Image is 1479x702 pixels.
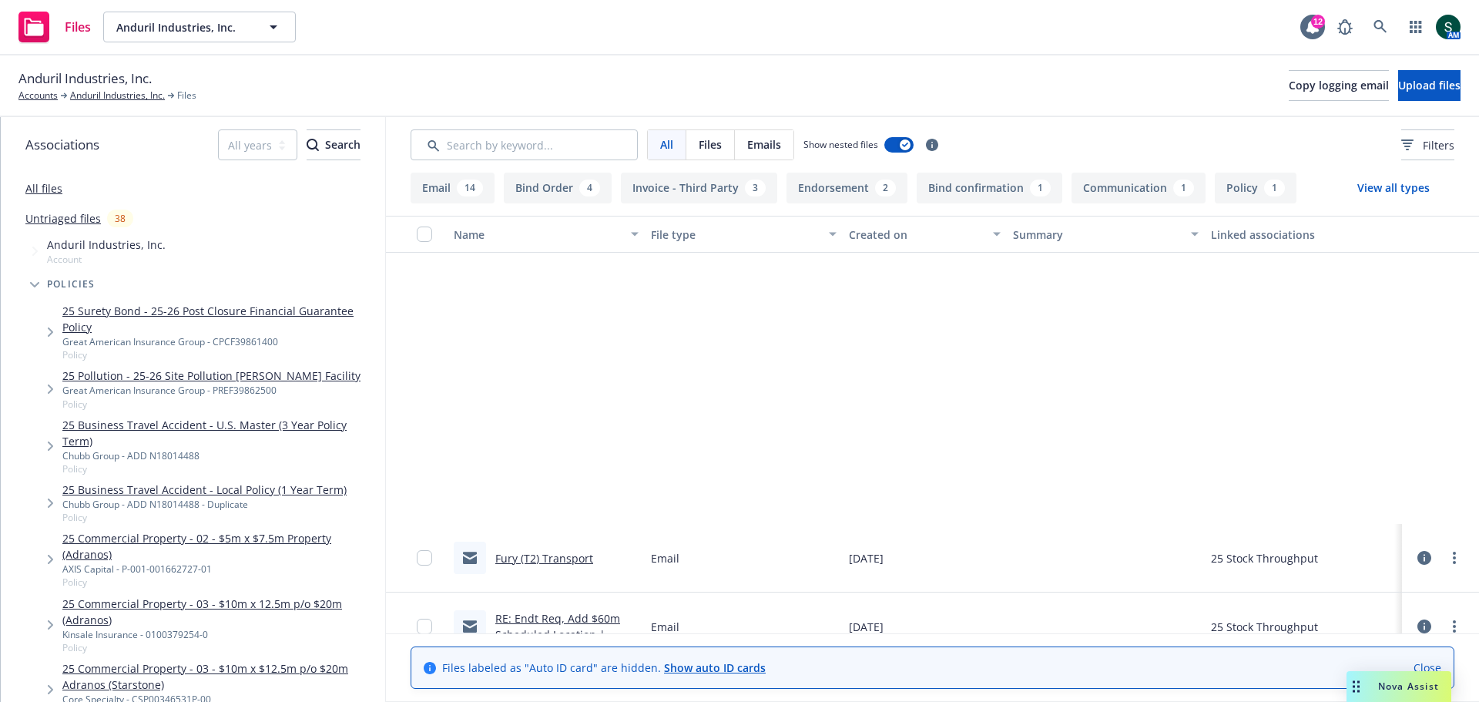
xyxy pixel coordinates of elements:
a: 25 Commercial Property - 03 - $10m x 12.5m p/o $20m (Adranos) [62,596,379,628]
span: Files [65,21,91,33]
div: Drag to move [1347,671,1366,702]
div: File type [651,227,819,243]
span: Policies [47,280,96,289]
a: Report a Bug [1330,12,1360,42]
img: photo [1436,15,1461,39]
div: 38 [107,210,133,227]
div: Search [307,130,361,160]
a: Accounts [18,89,58,102]
span: Account [47,253,166,266]
span: Files [177,89,196,102]
a: more [1445,549,1464,567]
div: 1 [1173,180,1194,196]
button: Communication [1072,173,1206,203]
div: Name [454,227,622,243]
button: SearchSearch [307,129,361,160]
div: 1 [1030,180,1051,196]
a: 25 Commercial Property - 03 - $10m x $12.5m p/o $20m Adranos (Starstone) [62,660,379,693]
a: Close [1414,660,1441,676]
span: Email [651,619,679,635]
div: 4 [579,180,600,196]
a: Switch app [1400,12,1431,42]
span: Files labeled as "Auto ID card" are hidden. [442,660,766,676]
div: Linked associations [1211,227,1396,243]
span: Filters [1423,137,1454,153]
span: All [660,136,673,153]
button: Bind Order [504,173,612,203]
a: 25 Business Travel Accident - U.S. Master (3 Year Policy Term) [62,417,379,449]
button: Copy logging email [1289,70,1389,101]
span: Policy [62,398,361,411]
a: 25 Pollution - 25-26 Site Pollution [PERSON_NAME] Facility [62,368,361,384]
span: Filters [1401,137,1454,153]
a: 25 Commercial Property - 02 - $5m x $7.5m Property (Adranos) [62,530,379,563]
input: Search by keyword... [411,129,638,160]
span: Upload files [1398,78,1461,92]
a: RE: Endt Req, Add $60m Scheduled Location | [DATE], FAL-71273 [495,611,620,658]
div: 25 Stock Throughput [1211,619,1318,635]
span: Anduril Industries, Inc. [116,19,250,35]
button: Policy [1215,173,1296,203]
div: 25 Stock Throughput [1211,550,1318,566]
button: Summary [1007,216,1204,253]
div: Chubb Group - ADD N18014488 - Duplicate [62,498,347,511]
a: 25 Business Travel Accident - Local Policy (1 Year Term) [62,482,347,498]
a: Fury (T2) Transport [495,551,593,566]
button: Name [448,216,645,253]
div: Kinsale Insurance - 0100379254-0 [62,628,379,641]
a: more [1445,617,1464,636]
button: Filters [1401,129,1454,160]
span: [DATE] [849,550,884,566]
button: Nova Assist [1347,671,1451,702]
span: Email [651,550,679,566]
button: File type [645,216,842,253]
a: Untriaged files [25,210,101,227]
button: Upload files [1398,70,1461,101]
div: 3 [745,180,766,196]
button: Endorsement [786,173,907,203]
a: All files [25,181,62,196]
span: Nova Assist [1378,680,1439,693]
a: Search [1365,12,1396,42]
button: Bind confirmation [917,173,1062,203]
span: Associations [25,135,99,155]
svg: Search [307,139,319,151]
div: AXIS Capital - P-001-001662727-01 [62,563,379,576]
div: Created on [849,227,984,243]
div: 14 [457,180,483,196]
span: Policy [62,511,347,524]
span: Anduril Industries, Inc. [18,69,152,89]
a: Anduril Industries, Inc. [70,89,165,102]
span: Emails [747,136,781,153]
span: Files [699,136,722,153]
span: Policy [62,641,379,654]
button: Anduril Industries, Inc. [103,12,296,42]
input: Toggle Row Selected [417,619,432,634]
div: 2 [875,180,896,196]
div: Chubb Group - ADD N18014488 [62,449,379,462]
span: Show nested files [803,138,878,151]
span: Policy [62,348,379,361]
span: Anduril Industries, Inc. [47,237,166,253]
div: Summary [1013,227,1181,243]
div: 12 [1311,15,1325,29]
button: View all types [1333,173,1454,203]
div: 1 [1264,180,1285,196]
span: Policy [62,462,379,475]
span: Policy [62,576,379,589]
input: Toggle Row Selected [417,550,432,566]
button: Email [411,173,495,203]
button: Created on [843,216,1008,253]
div: Great American Insurance Group - CPCF39861400 [62,335,379,348]
span: [DATE] [849,619,884,635]
a: 25 Surety Bond - 25-26 Post Closure Financial Guarantee Policy [62,303,379,335]
input: Select all [417,227,432,242]
span: Copy logging email [1289,78,1389,92]
a: Show auto ID cards [664,660,766,675]
button: Linked associations [1205,216,1402,253]
div: Great American Insurance Group - PREF39862500 [62,384,361,397]
a: Files [12,5,97,49]
button: Invoice - Third Party [621,173,777,203]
